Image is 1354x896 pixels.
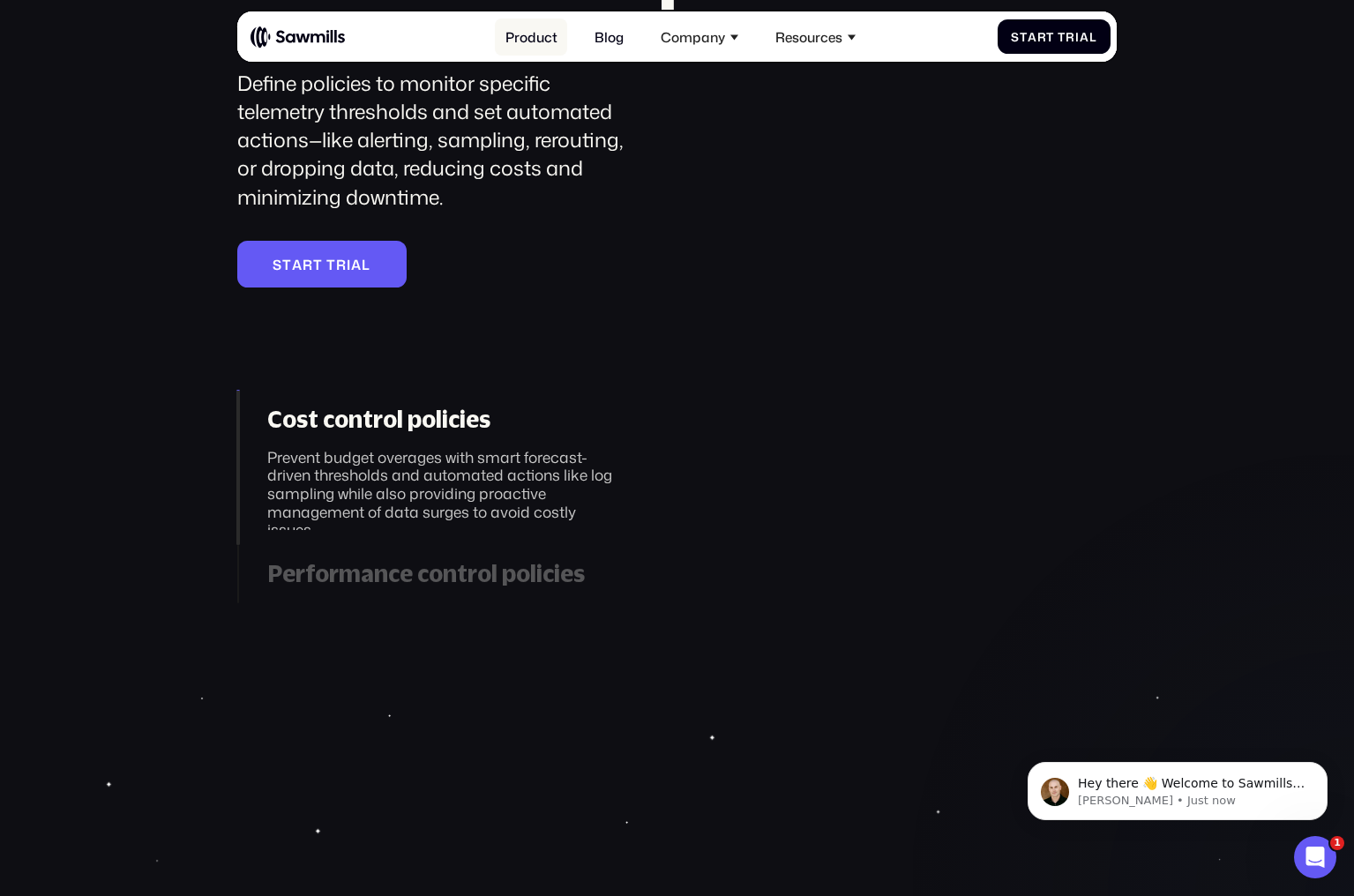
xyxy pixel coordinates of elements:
iframe: Intercom notifications message [1001,725,1354,848]
a: Product [495,19,567,55]
span: i [1075,30,1080,44]
div: Define policies to monitor specific telemetry thresholds and set automated actions—like alerting,... [237,69,626,211]
div: Resources [766,19,866,55]
span: S [273,257,282,273]
span: r [303,257,313,273]
span: i [347,257,351,273]
span: a [1080,30,1089,44]
span: r [336,257,347,273]
div: Company [661,29,725,45]
span: t [1046,30,1054,44]
span: 1 [1330,836,1344,850]
a: Blog [584,19,633,55]
a: StartTrial [237,241,407,287]
span: l [1089,30,1097,44]
span: t [1020,30,1028,44]
span: t [313,257,323,273]
span: a [351,257,362,273]
span: r [1066,30,1075,44]
span: l [362,257,370,273]
span: r [1037,30,1047,44]
span: T [326,257,336,273]
span: a [292,257,303,273]
a: StartTrial [998,19,1111,54]
div: Performance control policies [267,560,626,588]
span: S [1011,30,1020,44]
span: T [1058,30,1066,44]
span: t [282,257,292,273]
iframe: Intercom live chat [1294,836,1336,878]
div: Resources [775,29,842,45]
div: Cost control policies [267,406,626,434]
div: Company [650,19,748,55]
span: a [1028,30,1037,44]
div: Prevent budget overages with smart forecast-driven thresholds and automated actions like log samp... [267,449,626,541]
